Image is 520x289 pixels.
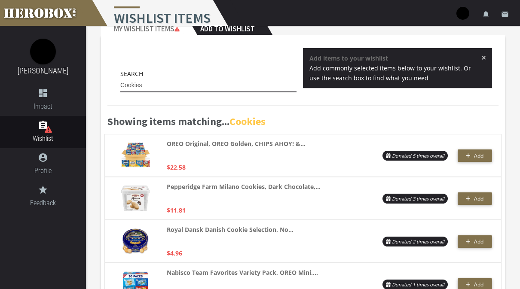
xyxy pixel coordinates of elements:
[167,139,306,149] strong: OREO Original, OREO Golden, CHIPS AHOY! &...
[456,7,469,20] img: user-image
[481,53,486,62] span: ×
[122,228,149,254] img: 91s1TM9gGnL._AC_UL320_.jpg
[38,120,48,131] i: assignment
[121,186,150,211] img: 81yGvW62D2L._AC_UL320_.jpg
[167,248,182,258] p: $4.96
[458,192,492,205] button: Add
[167,182,321,192] strong: Pepperidge Farm Milano Cookies, Dark Chocolate,...
[458,149,492,162] button: Add
[187,18,263,35] h2: Add to Wishlist
[482,10,490,18] i: notifications
[501,10,509,18] i: email
[30,39,56,64] img: image
[120,79,297,92] input: Socks, beef jerky, deodorant, coffee...
[120,69,143,79] label: Search
[167,205,186,215] p: $11.81
[303,48,492,97] div: Add items to your wishlist
[167,162,186,172] p: $22.58
[167,268,318,277] strong: Nabisco Team Favorites Variety Pack, OREO Mini,...
[121,143,150,168] img: 81i3y-+u53L._AC_UL320_.jpg
[392,281,444,288] i: Donated 1 times overall
[474,281,483,288] span: Add
[309,64,471,82] span: Add commonly selected items below to your wishlist. Or use the search box to find what you need
[309,54,388,62] strong: Add items to your wishlist
[392,152,444,159] i: Donated 5 times overall
[458,235,492,248] button: Add
[18,66,68,75] a: [PERSON_NAME]
[229,115,266,128] b: Cookies
[474,152,483,159] span: Add
[167,225,294,234] strong: Royal Dansk Danish Cookie Selection, No...
[107,115,266,128] b: Showing items matching...
[392,238,444,245] i: Donated 2 times overall
[474,195,483,202] span: Add
[392,195,444,202] i: Donated 3 times overall
[101,18,187,35] h2: My Wishlist Items
[474,238,483,245] span: Add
